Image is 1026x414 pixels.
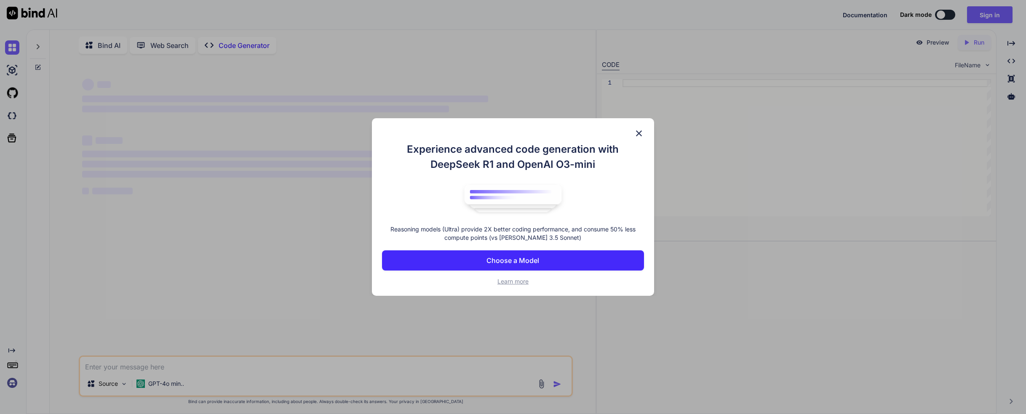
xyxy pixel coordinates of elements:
img: close [634,128,644,138]
button: Choose a Model [382,250,644,271]
p: Choose a Model [486,255,539,265]
img: bind logo [458,180,568,217]
h1: Experience advanced code generation with DeepSeek R1 and OpenAI O3-mini [382,142,644,172]
span: Learn more [497,278,529,285]
p: Reasoning models (Ultra) provide 2X better coding performance, and consume 50% less compute point... [382,225,644,242]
